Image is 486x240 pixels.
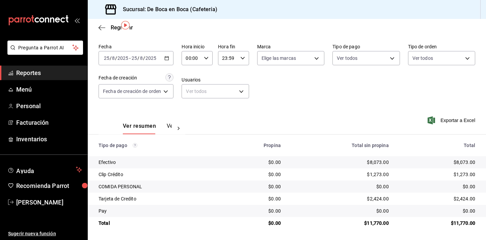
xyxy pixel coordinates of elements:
span: Recomienda Parrot [16,181,82,190]
div: Tarjeta de Credito [99,195,217,202]
div: Propina [228,143,281,148]
button: Ver pagos [167,123,192,134]
div: $8,073.00 [400,159,475,166]
button: Exportar a Excel [429,116,475,124]
div: $0.00 [400,183,475,190]
div: $1,273.00 [400,171,475,178]
span: Facturación [16,118,82,127]
div: $2,424.00 [400,195,475,202]
span: / [137,55,139,61]
div: Efectivo [99,159,217,166]
img: Tooltip marker [121,21,130,29]
label: Fecha [99,44,173,49]
button: Regresar [99,24,133,31]
span: / [143,55,145,61]
div: $11,770.00 [400,220,475,226]
span: Personal [16,101,82,111]
span: Elige las marcas [262,55,296,62]
div: $0.00 [292,183,389,190]
input: -- [140,55,143,61]
div: $0.00 [228,159,281,166]
div: $1,273.00 [292,171,389,178]
svg: Los pagos realizados con Pay y otras terminales son montos brutos. [133,143,137,148]
div: $0.00 [400,208,475,214]
label: Usuarios [182,77,249,82]
div: Clip Crédito [99,171,217,178]
button: Ver resumen [123,123,156,134]
span: Sugerir nueva función [8,230,82,237]
span: Ver todos [337,55,357,62]
span: Menú [16,85,82,94]
div: Total [99,220,217,226]
div: Ver todos [182,84,249,98]
span: / [110,55,112,61]
span: Regresar [111,24,133,31]
input: ---- [145,55,157,61]
span: - [129,55,131,61]
a: Pregunta a Parrot AI [5,49,83,56]
input: -- [131,55,137,61]
div: Fecha de creación [99,74,137,81]
input: ---- [117,55,129,61]
div: Total [400,143,475,148]
div: $0.00 [228,220,281,226]
label: Tipo de pago [332,44,400,49]
div: Total sin propina [292,143,389,148]
span: Ayuda [16,166,73,174]
div: $8,073.00 [292,159,389,166]
div: $0.00 [292,208,389,214]
div: navigation tabs [123,123,172,134]
div: $11,770.00 [292,220,389,226]
button: open_drawer_menu [74,18,80,23]
label: Tipo de orden [408,44,475,49]
div: COMIDA PERSONAL [99,183,217,190]
div: $0.00 [228,183,281,190]
label: Hora inicio [182,44,213,49]
div: Pay [99,208,217,214]
div: $0.00 [228,171,281,178]
div: Tipo de pago [99,143,217,148]
input: -- [112,55,115,61]
input: -- [104,55,110,61]
span: Reportes [16,68,82,77]
label: Hora fin [218,44,249,49]
button: Pregunta a Parrot AI [7,41,83,55]
div: $2,424.00 [292,195,389,202]
div: $0.00 [228,195,281,202]
span: [PERSON_NAME] [16,198,82,207]
span: Ver todos [412,55,433,62]
span: Pregunta a Parrot AI [18,44,73,51]
div: $0.00 [228,208,281,214]
span: Fecha de creación de orden [103,88,161,95]
span: Inventarios [16,135,82,144]
label: Marca [257,44,324,49]
h3: Sucursal: De Boca en Boca (Cafetería) [117,5,217,14]
span: / [115,55,117,61]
